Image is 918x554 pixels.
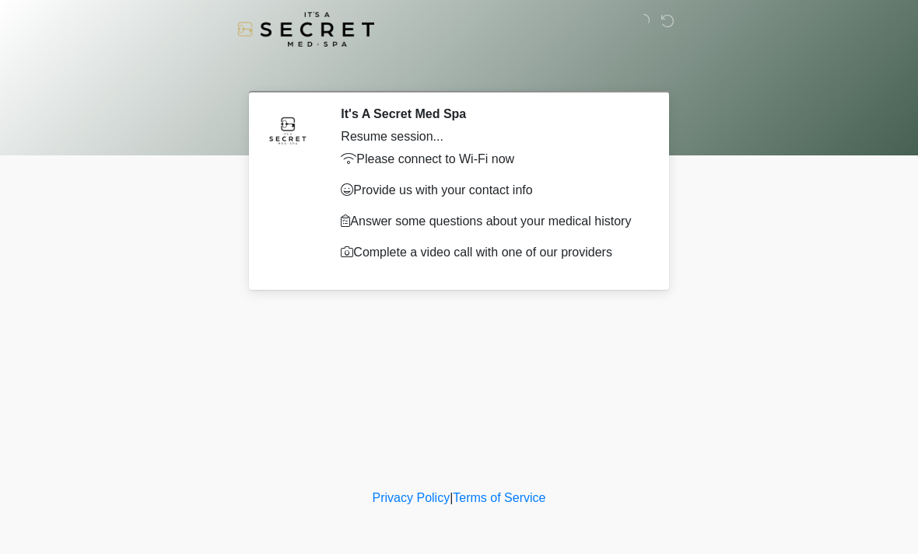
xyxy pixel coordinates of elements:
[373,491,450,504] a: Privacy Policy
[450,491,453,504] a: |
[341,212,642,231] p: Answer some questions about your medical history
[265,106,311,153] img: Agent Avatar
[341,150,642,169] p: Please connect to Wi-Fi now
[453,491,545,504] a: Terms of Service
[241,56,677,85] h1: ‎ ‎
[341,243,642,262] p: Complete a video call with one of our providers
[341,127,642,146] div: Resume session...
[237,12,374,47] img: It's A Secret Med Spa Logo
[341,181,642,200] p: Provide us with your contact info
[341,106,642,121] h2: It's A Secret Med Spa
